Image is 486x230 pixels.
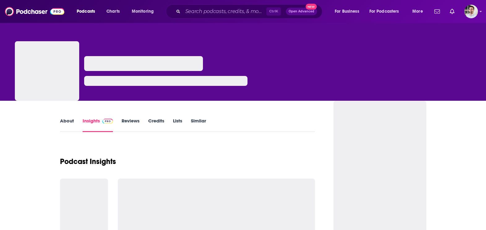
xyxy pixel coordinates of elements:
[266,7,281,15] span: Ctrl K
[102,119,113,124] img: Podchaser Pro
[306,4,317,10] span: New
[77,7,95,16] span: Podcasts
[408,7,431,16] button: open menu
[83,118,113,132] a: InsightsPodchaser Pro
[289,10,314,13] span: Open Advanced
[102,7,123,16] a: Charts
[369,7,399,16] span: For Podcasters
[286,8,317,15] button: Open AdvancedNew
[464,5,478,18] span: Logged in as sam_beutlerink
[173,118,182,132] a: Lists
[432,6,442,17] a: Show notifications dropdown
[330,7,367,16] button: open menu
[447,6,457,17] a: Show notifications dropdown
[72,7,103,16] button: open menu
[412,7,423,16] span: More
[60,118,74,132] a: About
[127,7,162,16] button: open menu
[122,118,140,132] a: Reviews
[464,5,478,18] button: Show profile menu
[5,6,64,17] img: Podchaser - Follow, Share and Rate Podcasts
[365,7,408,16] button: open menu
[335,7,359,16] span: For Business
[60,157,116,166] h1: Podcast Insights
[191,118,206,132] a: Similar
[172,4,328,19] div: Search podcasts, credits, & more...
[148,118,164,132] a: Credits
[132,7,154,16] span: Monitoring
[106,7,120,16] span: Charts
[464,5,478,18] img: User Profile
[183,7,266,16] input: Search podcasts, credits, & more...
